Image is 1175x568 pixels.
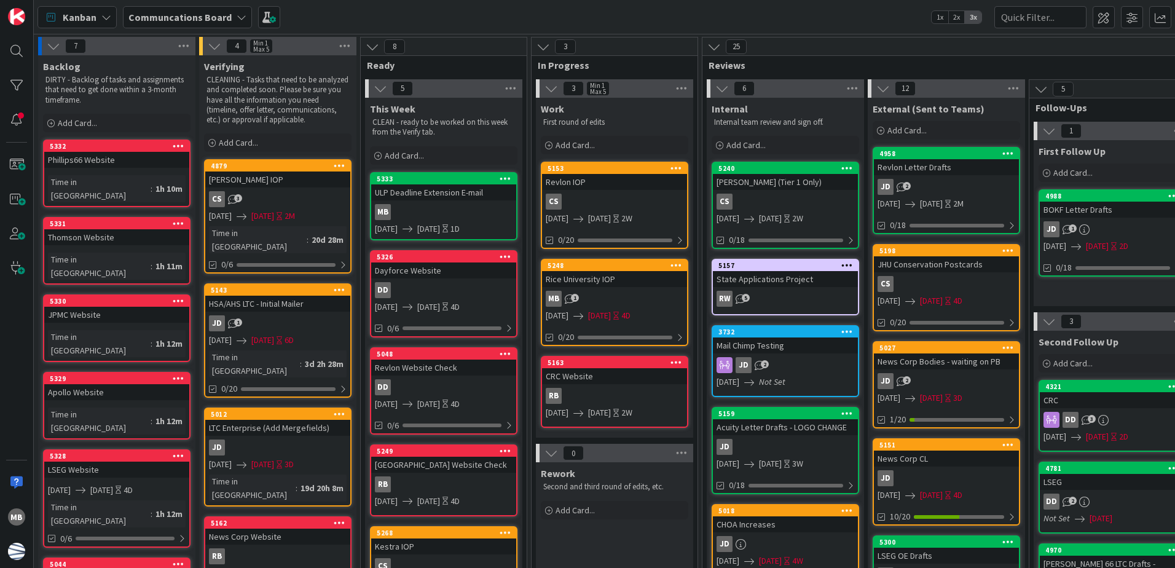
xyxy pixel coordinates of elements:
span: : [151,259,152,273]
div: 5027 [874,342,1019,353]
span: Add Card... [556,505,595,516]
p: CLEAN - ready to be worked on this week from the Verify tab. [372,117,515,138]
div: DD [375,282,391,298]
span: Internal [712,103,748,115]
div: CS [878,276,894,292]
span: 0/6 [221,258,233,271]
div: 1h 12m [152,414,186,428]
div: 5330 [44,296,189,307]
div: 5157State Applications Project [713,260,858,287]
span: 0/18 [890,219,906,232]
div: Time in [GEOGRAPHIC_DATA] [48,253,151,280]
div: RB [371,476,516,492]
span: [DATE] [546,212,568,225]
div: 5143 [211,286,350,294]
div: 4879[PERSON_NAME] IOP [205,160,350,187]
div: 5300 [874,537,1019,548]
div: Revlon Letter Drafts [874,159,1019,175]
span: 3 [555,39,576,54]
span: [DATE] [251,334,274,347]
span: 25 [726,39,747,54]
div: JD [878,470,894,486]
div: JD [878,373,894,389]
div: 4879 [211,162,350,170]
div: 3732Mail Chimp Testing [713,326,858,353]
span: [DATE] [1086,240,1109,253]
div: 5328LSEG Website [44,451,189,478]
div: 5162 [205,518,350,529]
div: MB [375,204,391,220]
div: [GEOGRAPHIC_DATA] Website Check [371,457,516,473]
div: CS [717,194,733,210]
div: Acuity Letter Drafts - LOGO CHANGE [713,419,858,435]
span: 12 [895,81,916,96]
b: Communcations Board [128,11,232,23]
div: RW [713,291,858,307]
div: 5268 [371,527,516,538]
div: 2W [621,212,632,225]
span: [DATE] [375,301,398,314]
div: JD [717,439,733,455]
div: 5153 [548,164,687,173]
div: 5332Phillips66 Website [44,141,189,168]
span: 1 [571,294,579,302]
div: 4958 [874,148,1019,159]
span: : [151,337,152,350]
span: 1x [932,11,948,23]
div: JD [713,357,858,373]
div: JHU Conservation Postcards [874,256,1019,272]
span: 0/6 [387,419,399,432]
span: [DATE] [251,458,274,471]
div: LSEG Website [44,462,189,478]
div: 3D [285,458,294,471]
div: JD [205,440,350,456]
span: Kanban [63,10,96,25]
span: [DATE] [717,212,739,225]
span: 1/20 [890,413,906,426]
div: JD [205,315,350,331]
span: Work [541,103,564,115]
div: 5151News Corp CL [874,440,1019,467]
div: 5162News Corp Website [205,518,350,545]
span: Add Card... [556,140,595,151]
span: 2x [948,11,965,23]
div: 1h 11m [152,259,186,273]
span: First Follow Up [1039,145,1106,157]
span: [DATE] [417,223,440,235]
div: Apollo Website [44,384,189,400]
span: 0/6 [387,322,399,335]
p: DIRTY - Backlog of tasks and assignments that need to get done within a 3-month timeframe. [45,75,188,105]
div: 5157 [713,260,858,271]
div: JD [874,179,1019,195]
span: [DATE] [251,210,274,223]
div: JD [874,373,1019,389]
div: 5027 [879,344,1019,352]
span: [DATE] [546,309,568,322]
div: CS [874,276,1019,292]
span: Verifying [204,60,245,73]
span: 8 [384,39,405,54]
div: LTC Enterprise (Add Mergefields) [205,420,350,436]
div: CS [546,194,562,210]
span: External (Sent to Teams) [873,103,984,115]
div: CS [205,191,350,207]
div: CS [542,194,687,210]
div: 3D [953,392,962,404]
span: [DATE] [878,392,900,404]
span: [DATE] [878,197,900,210]
div: 5198 [874,245,1019,256]
div: JD [713,536,858,552]
div: 2W [621,406,632,419]
span: In Progress [538,59,682,71]
span: [DATE] [417,301,440,314]
div: RB [542,388,687,404]
div: 5198 [879,247,1019,255]
span: Ready [367,59,511,71]
span: 3 [1088,415,1096,423]
div: 5048 [377,350,516,358]
span: 1 [1061,124,1082,138]
div: 5159 [718,409,858,418]
span: 0/18 [729,234,745,247]
div: 5249[GEOGRAPHIC_DATA] Website Check [371,446,516,473]
div: State Applications Project [713,271,858,287]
